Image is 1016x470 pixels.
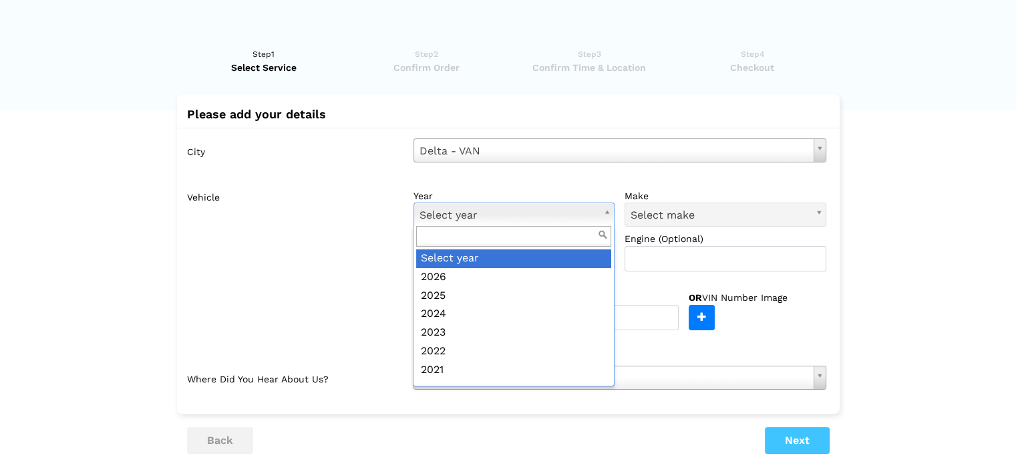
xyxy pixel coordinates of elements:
[416,324,611,342] div: 2023
[416,268,611,287] div: 2026
[416,305,611,324] div: 2024
[416,361,611,380] div: 2021
[416,380,611,398] div: 2020
[416,287,611,306] div: 2025
[416,342,611,361] div: 2022
[416,249,611,268] div: Select year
